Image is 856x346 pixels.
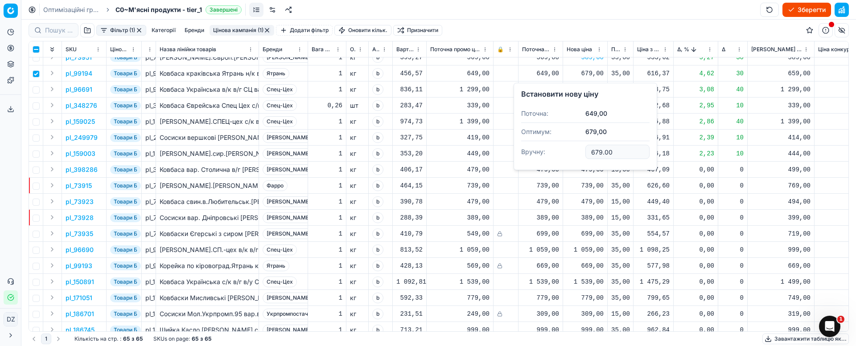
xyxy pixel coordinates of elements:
button: Expand [47,308,58,319]
div: 10 [722,149,744,158]
span: Спец-Цех [263,100,297,111]
div: 2,86 [677,117,714,126]
span: C0~М'ясні продукти - tier_1Завершені [115,5,242,14]
div: кг [350,245,365,254]
div: 479,00 [430,165,490,174]
span: C0~М'ясні продукти - tier_1 [115,5,202,14]
div: Встановити нову ціну [521,90,650,98]
div: 1 [312,245,342,254]
button: pl_73935 [66,229,93,238]
button: Фільтр (1) [96,25,146,36]
div: 35,00 [611,261,630,270]
button: Бренди [181,25,208,36]
span: Δ, % [677,46,689,53]
span: Фарро [263,180,288,191]
span: Товари Б [110,245,141,254]
p: pl_73915 [66,181,92,190]
button: Оновити кільк. [334,25,391,36]
div: 1 [312,133,342,142]
div: кг [350,69,365,78]
div: 0 [722,181,744,190]
button: pl_99193 [66,261,92,270]
span: Товари Б [110,213,141,222]
div: 1 [312,261,342,270]
button: Expand [47,148,58,159]
span: [PERSON_NAME] [263,132,315,143]
strong: 65 [192,335,198,342]
span: Спец-Цех [263,84,297,95]
span: b [372,148,383,159]
button: pl_249979 [66,133,98,142]
div: 999,00 [751,245,811,254]
div: 494,00 [751,197,811,206]
span: b [372,244,383,255]
p: pl_348276 [66,101,97,110]
div: кг [350,117,365,126]
span: Δ [722,46,725,53]
span: b [372,84,383,95]
span: b [372,164,383,175]
button: Expand [47,68,58,78]
button: pl_186701 [66,309,94,318]
span: Товари Б [110,181,141,190]
span: Товари Б [110,85,141,94]
div: 739,00 [522,181,559,190]
span: b [372,212,383,223]
button: pl_186745 [66,326,95,334]
div: 399,00 [751,213,811,222]
button: pl_73928 [66,213,94,222]
div: 719,00 [751,229,811,238]
div: 406,17 [396,165,423,174]
p: pl_96691 [66,85,92,94]
div: 35,00 [611,229,630,238]
span: b [372,277,383,287]
div: 0,00 [677,213,714,222]
div: 554,57 [637,229,670,238]
span: Товари Б [110,101,141,110]
div: 626,60 [637,181,670,190]
div: 1 [312,229,342,238]
div: pl_96691 [145,85,152,94]
div: кг [350,229,365,238]
div: 410,79 [396,229,423,238]
div: pl_99194 [145,69,152,78]
div: 389,00 [522,213,559,222]
div: 35,00 [611,245,630,254]
div: pl_159003 [145,149,152,158]
span: [PERSON_NAME] [263,228,315,239]
span: Одиниці виміру [350,46,356,53]
button: 1 [41,334,51,344]
div: шт [350,101,365,110]
span: b [372,68,383,79]
nav: breadcrumb [43,5,242,14]
div: 419,00 [430,133,490,142]
span: [PERSON_NAME] за 7 днів [751,46,802,53]
div: 659,00 [751,69,811,78]
button: pl_159003 [66,149,95,158]
div: 679,00 [567,69,604,78]
div: Сосиски вар. Дніпровські [PERSON_NAME] в/г ваг [160,213,255,222]
div: 414,00 [751,133,811,142]
span: [PERSON_NAME] [263,164,315,175]
button: Expand [47,244,58,255]
div: Ковбаски Єгерські з сиром [PERSON_NAME] в/к ваг [160,229,255,238]
span: b [372,196,383,207]
span: Ятрань [263,68,289,79]
span: Поточна промо ціна [430,46,481,53]
div: 390,78 [396,197,423,206]
p: pl_171051 [66,293,92,302]
div: 699,00 [522,229,559,238]
div: Ковбаса вар. Столична в/г [PERSON_NAME] ваг [160,165,255,174]
button: pl_96690 [66,245,94,254]
div: 0 [722,245,744,254]
div: 739,00 [567,181,604,190]
button: Призначити [393,25,442,36]
div: 35,00 [611,181,630,190]
div: 499,00 [751,165,811,174]
div: 616,37 [637,69,670,78]
button: pl_398286 [66,165,98,174]
p: pl_73923 [66,197,94,206]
